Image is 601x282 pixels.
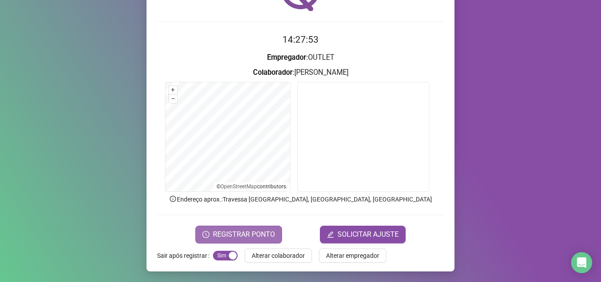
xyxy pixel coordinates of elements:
[267,53,306,62] strong: Empregador
[202,231,209,238] span: clock-circle
[157,67,444,78] h3: : [PERSON_NAME]
[327,231,334,238] span: edit
[253,68,293,77] strong: Colaborador
[169,195,177,203] span: info-circle
[216,183,287,190] li: © contributors.
[157,249,213,263] label: Sair após registrar
[195,226,282,243] button: REGISTRAR PONTO
[319,249,386,263] button: Alterar empregador
[571,252,592,273] div: Open Intercom Messenger
[326,251,379,260] span: Alterar empregador
[282,34,319,45] time: 14:27:53
[245,249,312,263] button: Alterar colaborador
[169,86,177,94] button: +
[213,229,275,240] span: REGISTRAR PONTO
[157,52,444,63] h3: : OUTLET
[169,95,177,103] button: –
[337,229,399,240] span: SOLICITAR AJUSTE
[157,194,444,204] p: Endereço aprox. : Travessa [GEOGRAPHIC_DATA], [GEOGRAPHIC_DATA], [GEOGRAPHIC_DATA]
[220,183,257,190] a: OpenStreetMap
[252,251,305,260] span: Alterar colaborador
[320,226,406,243] button: editSOLICITAR AJUSTE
